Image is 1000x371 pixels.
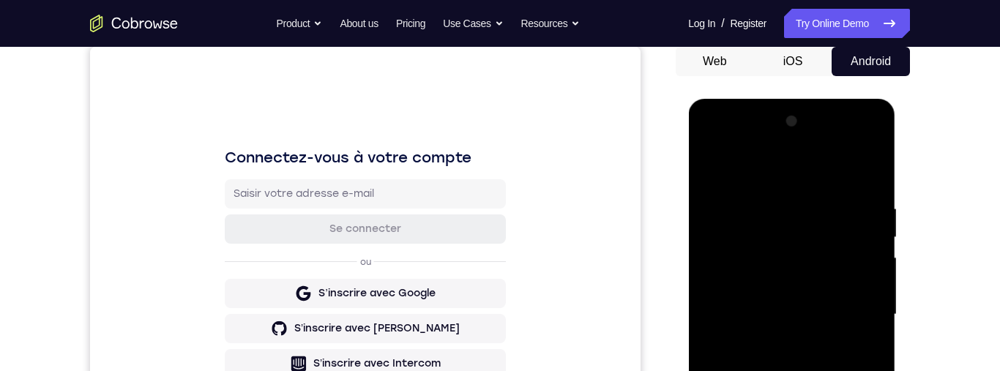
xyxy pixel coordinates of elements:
[832,47,910,76] button: Android
[277,9,323,38] button: Product
[443,9,503,38] button: Use Cases
[754,47,832,76] button: iOS
[135,267,416,296] button: S’inscrire avec [PERSON_NAME]
[204,274,370,289] div: S’inscrire avec [PERSON_NAME]
[223,310,351,324] div: S’inscrire avec Intercom
[340,9,378,38] a: About us
[135,302,416,331] button: S’inscrire avec Intercom
[676,47,754,76] button: Web
[143,140,407,154] input: Saisir votre adresse e-mail
[731,9,766,38] a: Register
[135,232,416,261] button: S’inscrire avec Google
[135,100,416,121] h1: Connectez-vous à votre compte
[688,9,715,38] a: Log In
[204,345,370,359] div: S’inscrire avec [PERSON_NAME]
[396,9,425,38] a: Pricing
[721,15,724,32] span: /
[267,209,284,221] p: ou
[90,15,178,32] a: Go to the home page
[135,337,416,367] button: S’inscrire avec [PERSON_NAME]
[228,239,345,254] div: S’inscrire avec Google
[521,9,581,38] button: Resources
[784,9,910,38] a: Try Online Demo
[135,168,416,197] button: Se connecter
